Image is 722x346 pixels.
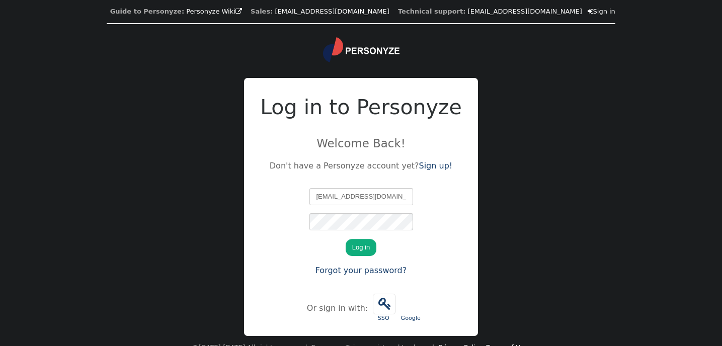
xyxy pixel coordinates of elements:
[275,8,389,15] a: [EMAIL_ADDRESS][DOMAIN_NAME]
[419,161,453,170] a: Sign up!
[260,160,462,172] p: Don't have a Personyze account yet?
[394,293,427,315] iframe: Sign in with Google Button
[346,239,376,256] button: Log in
[323,37,399,62] img: logo.svg
[307,302,370,314] div: Or sign in with:
[309,188,413,205] input: Email
[400,314,421,323] div: Google
[373,314,394,323] div: SSO
[110,8,184,15] b: Guide to Personyze:
[588,8,593,15] span: 
[186,8,242,15] a: Personyze Wiki
[588,8,615,15] a: Sign in
[373,294,395,314] span: 
[398,8,465,15] b: Technical support:
[398,289,423,328] a: Google
[235,8,242,15] span: 
[468,8,582,15] a: [EMAIL_ADDRESS][DOMAIN_NAME]
[260,135,462,152] p: Welcome Back!
[315,266,407,275] a: Forgot your password?
[251,8,273,15] b: Sales:
[370,289,398,328] a:  SSO
[260,92,462,123] h2: Log in to Personyze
